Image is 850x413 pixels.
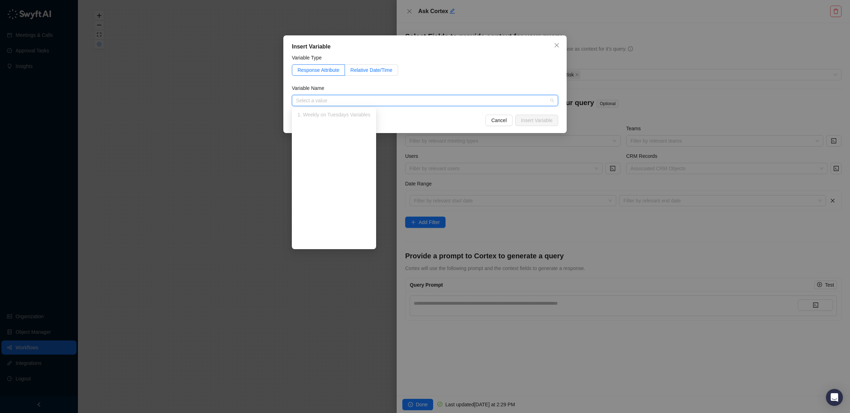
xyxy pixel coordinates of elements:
[292,84,329,92] label: Variable Name
[551,40,562,51] button: Close
[297,67,339,73] span: Response Attribute
[491,116,507,124] span: Cancel
[486,115,512,126] button: Cancel
[826,389,843,406] div: Open Intercom Messenger
[292,54,327,62] label: Variable Type
[292,42,558,51] div: Insert Variable
[293,109,375,120] li: 1. Weekly on Tuesdays Variables
[350,67,392,73] span: Relative Date/Time
[297,111,370,119] div: 1. Weekly on Tuesdays Variables
[554,42,560,48] span: close
[515,115,558,126] button: Insert Variable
